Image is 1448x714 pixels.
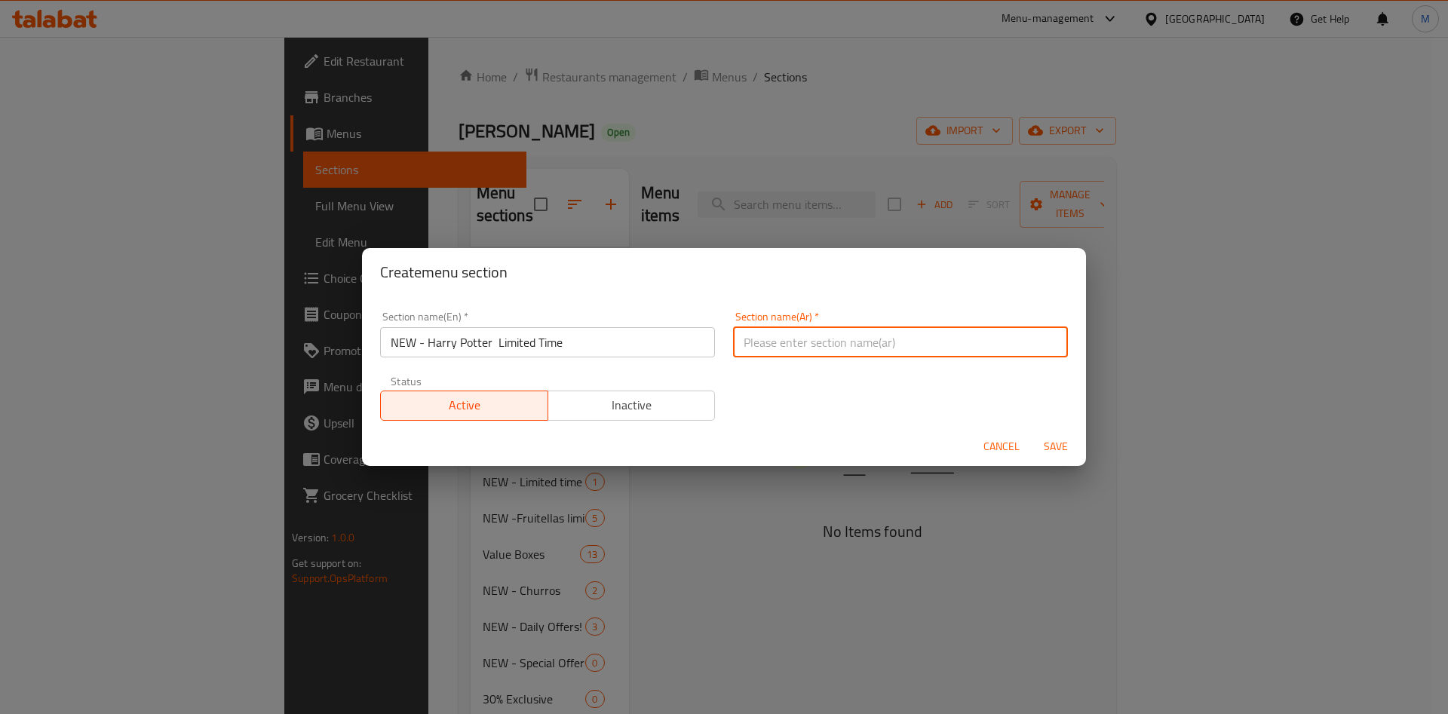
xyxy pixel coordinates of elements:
[1032,433,1080,461] button: Save
[977,433,1026,461] button: Cancel
[733,327,1068,357] input: Please enter section name(ar)
[548,391,716,421] button: Inactive
[554,394,710,416] span: Inactive
[380,260,1068,284] h2: Create menu section
[983,437,1020,456] span: Cancel
[1038,437,1074,456] span: Save
[387,394,542,416] span: Active
[380,391,548,421] button: Active
[380,327,715,357] input: Please enter section name(en)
